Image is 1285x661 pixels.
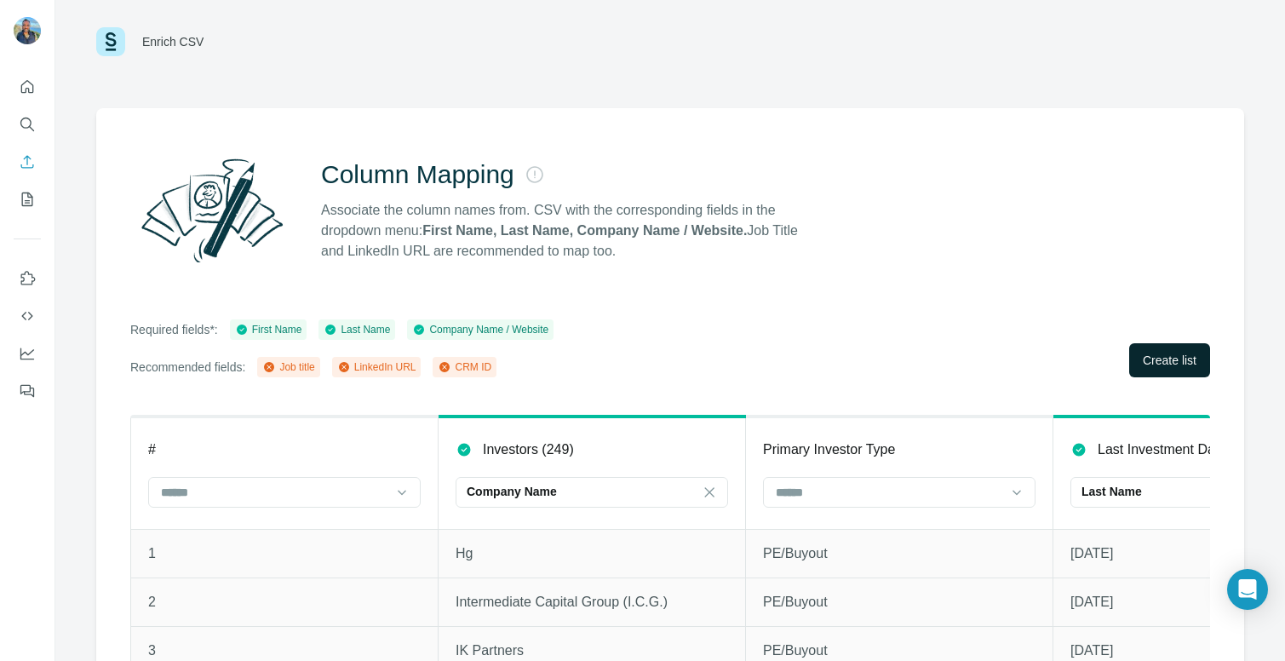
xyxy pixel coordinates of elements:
p: Company Name [467,483,557,500]
p: # [148,440,156,460]
p: Recommended fields: [130,359,245,376]
div: LinkedIn URL [337,359,416,375]
p: Hg [456,543,728,564]
img: Surfe Logo [96,27,125,56]
div: Enrich CSV [142,33,204,50]
p: Last Investment Date [1098,440,1226,460]
button: Create list [1129,343,1210,377]
button: Dashboard [14,338,41,369]
p: Investors (249) [483,440,574,460]
button: Enrich CSV [14,147,41,177]
button: Use Surfe API [14,301,41,331]
p: Last Name [1081,483,1142,500]
div: First Name [235,322,302,337]
p: PE/Buyout [763,543,1035,564]
p: 2 [148,592,421,612]
span: Create list [1143,352,1196,369]
h2: Column Mapping [321,159,514,190]
p: Intermediate Capital Group (I.C.G.) [456,592,728,612]
div: Job title [262,359,314,375]
strong: First Name, Last Name, Company Name / Website. [422,223,747,238]
p: Associate the column names from. CSV with the corresponding fields in the dropdown menu: Job Titl... [321,200,813,262]
p: Primary Investor Type [763,440,895,460]
p: PE/Buyout [763,592,1035,612]
button: My lists [14,184,41,215]
div: Open Intercom Messenger [1227,569,1268,610]
button: Use Surfe on LinkedIn [14,263,41,294]
button: Feedback [14,376,41,406]
div: Last Name [324,322,390,337]
div: Company Name / Website [412,322,548,337]
img: Surfe Illustration - Column Mapping [130,149,294,272]
button: Quick start [14,72,41,102]
div: CRM ID [438,359,491,375]
p: Required fields*: [130,321,218,338]
button: Search [14,109,41,140]
p: 1 [148,543,421,564]
p: PE/Buyout [763,641,1035,661]
p: 3 [148,641,421,661]
img: Avatar [14,17,41,44]
p: IK Partners [456,641,728,661]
